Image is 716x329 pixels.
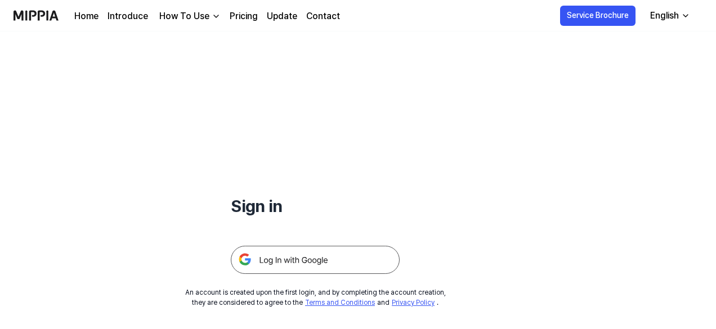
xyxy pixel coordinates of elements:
a: Contact [306,10,340,23]
div: An account is created upon the first login, and by completing the account creation, they are cons... [185,287,446,308]
a: Pricing [230,10,258,23]
button: English [641,4,697,27]
div: English [648,9,681,22]
img: down [212,12,221,21]
a: Home [74,10,99,23]
button: Service Brochure [560,6,636,26]
a: Terms and Conditions [305,299,375,307]
a: Update [267,10,297,23]
a: Introduce [108,10,148,23]
h1: Sign in [231,193,400,219]
button: How To Use [157,10,221,23]
div: How To Use [157,10,212,23]
a: Privacy Policy [392,299,435,307]
img: 구글 로그인 버튼 [231,246,400,274]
